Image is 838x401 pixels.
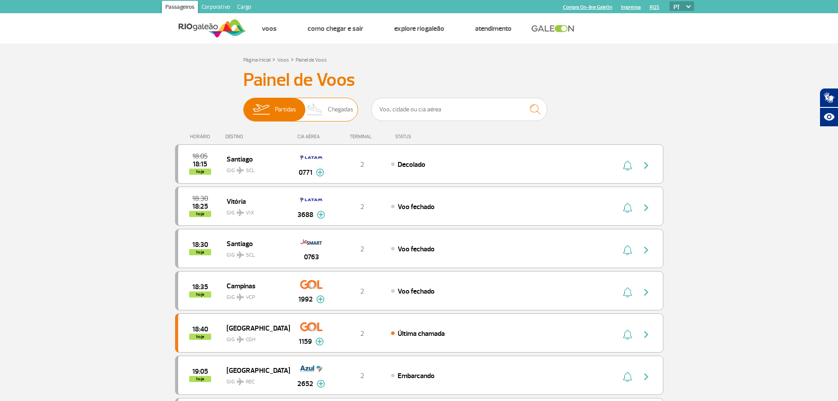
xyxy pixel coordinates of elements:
[623,287,632,298] img: sino-painel-voo.svg
[189,334,211,340] span: hoje
[243,57,271,63] a: Página Inicial
[189,249,211,255] span: hoje
[246,294,255,302] span: VCP
[298,294,313,305] span: 1992
[317,380,325,388] img: mais-info-painel-voo.svg
[189,169,211,175] span: hoje
[304,252,319,262] span: 0763
[360,245,364,254] span: 2
[246,378,255,386] span: REC
[275,98,296,121] span: Partidas
[225,134,289,140] div: DESTINO
[621,4,641,10] a: Imprensa
[277,57,289,63] a: Voos
[192,284,208,290] span: 2025-08-24 18:35:00
[192,242,208,248] span: 2025-08-24 18:30:00
[360,372,364,380] span: 2
[650,4,659,10] a: RQS
[315,338,324,346] img: mais-info-painel-voo.svg
[398,329,445,338] span: Última chamada
[623,160,632,171] img: sino-painel-voo.svg
[328,98,353,121] span: Chegadas
[398,160,425,169] span: Decolado
[360,160,364,169] span: 2
[227,153,283,165] span: Santiago
[623,202,632,213] img: sino-painel-voo.svg
[247,98,275,121] img: slider-embarque
[820,107,838,127] button: Abrir recursos assistivos.
[227,204,283,217] span: GIG
[227,162,283,175] span: GIG
[302,98,328,121] img: slider-desembarque
[820,88,838,127] div: Plugin de acessibilidade da Hand Talk.
[289,134,333,140] div: CIA AÉREA
[193,161,207,167] span: 2025-08-24 18:15:28
[192,368,208,375] span: 2025-08-24 19:05:00
[623,372,632,382] img: sino-painel-voo.svg
[299,167,312,178] span: 0771
[297,379,313,389] span: 2652
[360,329,364,338] span: 2
[623,329,632,340] img: sino-painel-voo.svg
[317,211,325,219] img: mais-info-painel-voo.svg
[189,211,211,217] span: hoje
[316,295,325,303] img: mais-info-painel-voo.svg
[291,54,294,64] a: >
[307,24,363,33] a: Como chegar e sair
[237,336,244,343] img: destiny_airplane.svg
[227,280,283,291] span: Campinas
[237,209,244,216] img: destiny_airplane.svg
[189,376,211,382] span: hoje
[641,287,651,298] img: seta-direita-painel-voo.svg
[227,289,283,302] span: GIG
[394,24,444,33] a: Explore RIOgaleão
[246,209,254,217] span: VIX
[192,326,208,332] span: 2025-08-24 18:40:00
[237,294,244,301] img: destiny_airplane.svg
[360,202,364,211] span: 2
[178,134,226,140] div: HORÁRIO
[316,169,324,177] img: mais-info-painel-voo.svg
[227,238,283,249] span: Santiago
[623,245,632,255] img: sino-painel-voo.svg
[641,372,651,382] img: seta-direita-painel-voo.svg
[398,287,435,296] span: Voo fechado
[237,167,244,174] img: destiny_airplane.svg
[641,160,651,171] img: seta-direita-painel-voo.svg
[189,291,211,298] span: hoje
[371,98,547,121] input: Voo, cidade ou cia aérea
[360,287,364,296] span: 2
[398,202,435,211] span: Voo fechado
[297,210,313,220] span: 3688
[227,364,283,376] span: [GEOGRAPHIC_DATA]
[820,88,838,107] button: Abrir tradutor de língua de sinais.
[296,57,327,63] a: Painel de Voos
[227,373,283,386] span: GIG
[246,167,255,175] span: SCL
[391,134,462,140] div: STATUS
[246,336,256,344] span: CGH
[641,202,651,213] img: seta-direita-painel-voo.svg
[272,54,275,64] a: >
[227,322,283,334] span: [GEOGRAPHIC_DATA]
[162,1,198,15] a: Passageiros
[299,336,312,347] span: 1159
[398,372,435,380] span: Embarcando
[192,153,208,159] span: 2025-08-24 18:05:00
[563,4,612,10] a: Compra On-line GaleOn
[227,195,283,207] span: Vitória
[198,1,234,15] a: Corporativo
[398,245,435,254] span: Voo fechado
[237,251,244,258] img: destiny_airplane.svg
[243,69,595,91] h3: Painel de Voos
[333,134,391,140] div: TERMINAL
[262,24,277,33] a: Voos
[227,331,283,344] span: GIG
[192,203,208,210] span: 2025-08-24 18:25:54
[641,329,651,340] img: seta-direita-painel-voo.svg
[237,378,244,385] img: destiny_airplane.svg
[234,1,255,15] a: Cargo
[192,195,208,202] span: 2025-08-24 18:30:00
[246,251,255,259] span: SCL
[227,246,283,259] span: GIG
